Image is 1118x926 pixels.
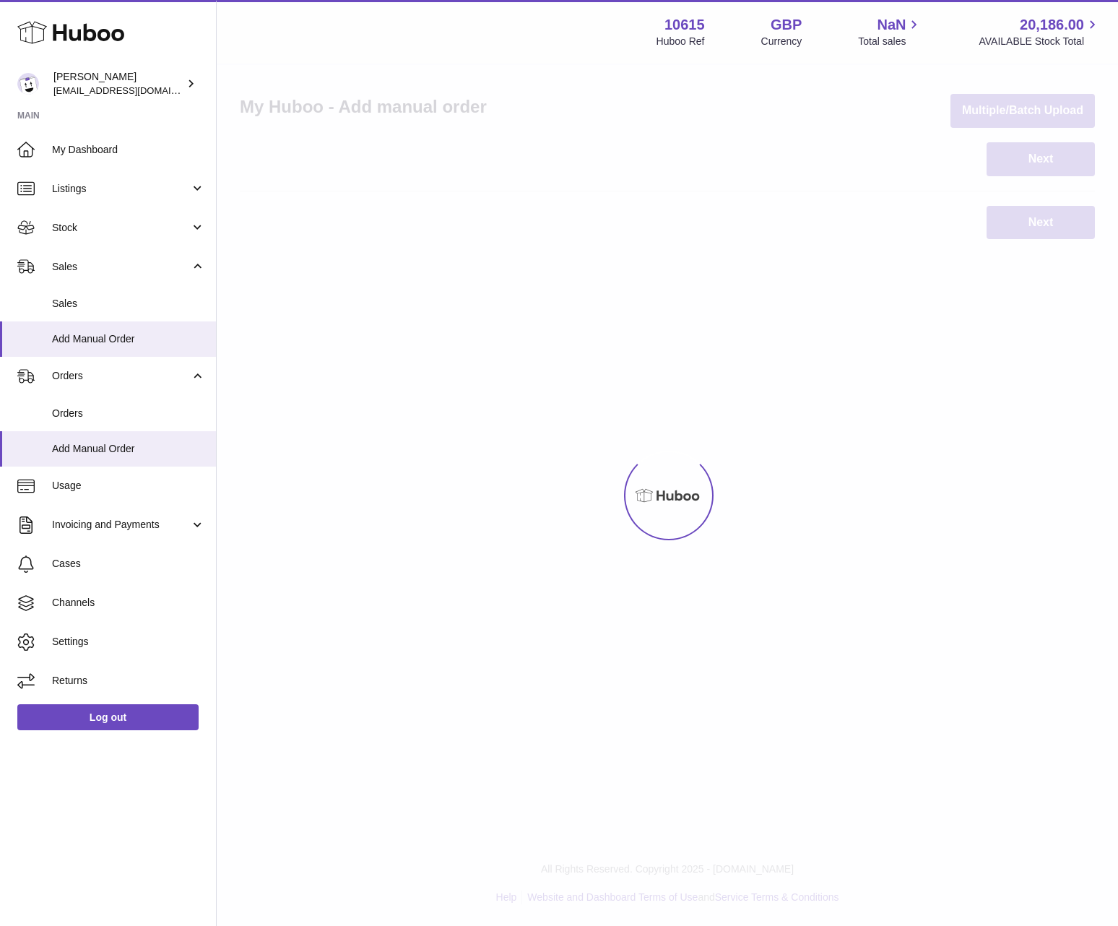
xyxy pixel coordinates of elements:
span: Orders [52,369,190,383]
span: Sales [52,297,205,311]
span: Listings [52,182,190,196]
span: Stock [52,221,190,235]
span: Settings [52,635,205,649]
span: Returns [52,674,205,688]
span: Add Manual Order [52,442,205,456]
span: Total sales [858,35,922,48]
a: 20,186.00 AVAILABLE Stock Total [979,15,1101,48]
strong: GBP [771,15,802,35]
span: Orders [52,407,205,420]
span: Usage [52,479,205,493]
span: AVAILABLE Stock Total [979,35,1101,48]
span: Cases [52,557,205,571]
div: Currency [761,35,802,48]
span: 20,186.00 [1020,15,1084,35]
span: Sales [52,260,190,274]
span: Add Manual Order [52,332,205,346]
strong: 10615 [664,15,705,35]
img: fulfillment@fable.com [17,73,39,95]
a: NaN Total sales [858,15,922,48]
span: NaN [877,15,906,35]
a: Log out [17,704,199,730]
span: Channels [52,596,205,610]
div: [PERSON_NAME] [53,70,183,98]
span: Invoicing and Payments [52,518,190,532]
span: My Dashboard [52,143,205,157]
div: Huboo Ref [656,35,705,48]
span: [EMAIL_ADDRESS][DOMAIN_NAME] [53,85,212,96]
